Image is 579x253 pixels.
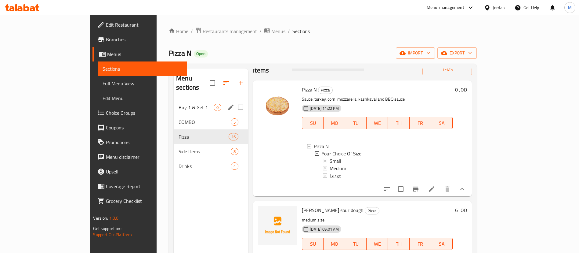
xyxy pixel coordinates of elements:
[330,157,341,165] span: Small
[214,105,221,110] span: 0
[330,172,341,179] span: Large
[345,238,367,250] button: TU
[179,133,229,140] span: Pizza
[174,159,248,173] div: Drinks4
[365,207,379,214] div: Pizza
[174,115,248,129] div: COMBO5
[388,117,409,129] button: TH
[231,119,238,125] span: 5
[324,117,345,129] button: MO
[226,103,235,112] button: edit
[288,28,290,35] li: /
[324,238,345,250] button: MO
[179,162,231,170] span: Drinks
[428,185,435,193] a: Edit menu item
[93,214,108,222] span: Version:
[231,149,238,154] span: 8
[367,238,388,250] button: WE
[431,238,452,250] button: SA
[427,4,464,11] div: Menu-management
[302,216,452,224] p: medium size
[258,206,297,245] img: Alfredo pizza sour dough
[194,50,208,58] div: Open
[106,197,182,205] span: Grocery Checklist
[106,109,182,117] span: Choice Groups
[195,27,257,35] a: Restaurants management
[388,238,409,250] button: TH
[348,119,364,128] span: TU
[206,76,219,89] span: Select all sections
[408,182,423,196] button: Branch-specific-item
[106,21,182,28] span: Edit Restaurant
[98,76,187,91] a: Full Menu View
[103,65,182,73] span: Sections
[98,91,187,106] a: Edit Menu
[348,240,364,248] span: TU
[396,47,435,59] button: import
[302,206,364,215] span: [PERSON_NAME] sour dough
[106,139,182,146] span: Promotions
[314,143,329,150] span: Pizza N
[92,17,187,32] a: Edit Restaurant
[455,182,469,196] button: show more
[410,117,431,129] button: FR
[345,117,367,129] button: TU
[322,150,362,157] span: Your Choice Of Size:
[98,61,187,76] a: Sections
[455,206,467,214] h6: 6 JOD
[92,150,187,164] a: Menu disclaimer
[305,119,321,128] span: SU
[174,144,248,159] div: Side Items8
[390,240,407,248] span: TH
[253,57,285,75] h2: Menu items
[437,47,477,59] button: export
[93,231,132,239] a: Support.OpsPlatform
[194,51,208,56] span: Open
[176,74,210,92] h2: Menu sections
[92,179,187,194] a: Coverage Report
[380,182,394,196] button: sort-choices
[191,28,193,35] li: /
[231,162,238,170] div: items
[568,4,572,11] span: M
[307,106,341,111] span: [DATE] 11:22 PM
[259,28,262,35] li: /
[92,135,187,150] a: Promotions
[231,118,238,126] div: items
[174,98,248,176] nav: Menu sections
[369,119,385,128] span: WE
[401,49,430,57] span: import
[229,134,238,140] span: 16
[431,117,452,129] button: SA
[302,117,324,129] button: SU
[103,80,182,87] span: Full Menu View
[174,100,248,115] div: Buy 1 & Get 10edit
[106,183,182,190] span: Coverage Report
[107,50,182,58] span: Menus
[92,47,187,61] a: Menus
[292,28,310,35] span: Sections
[318,87,333,94] div: Pizza
[106,153,182,161] span: Menu disclaimer
[231,148,238,155] div: items
[302,238,324,250] button: SU
[367,117,388,129] button: WE
[318,87,332,94] span: Pizza
[229,133,238,140] div: items
[179,118,231,126] span: COMBO
[455,85,467,94] h6: 0 JOD
[92,120,187,135] a: Coupons
[302,85,317,94] span: Pizza N
[92,106,187,120] a: Choice Groups
[214,104,221,111] div: items
[326,240,342,248] span: MO
[106,124,182,131] span: Coupons
[179,104,214,111] span: Buy 1 & Get 1
[410,238,431,250] button: FR
[264,27,285,35] a: Menus
[109,214,119,222] span: 1.0.0
[390,119,407,128] span: TH
[103,95,182,102] span: Edit Menu
[305,240,321,248] span: SU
